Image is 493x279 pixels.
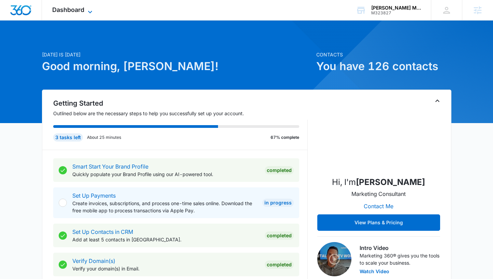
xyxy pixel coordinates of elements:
[262,199,294,207] div: In Progress
[316,58,451,75] h1: You have 126 contacts
[360,244,440,252] h3: Intro Video
[72,171,259,178] p: Quickly populate your Brand Profile using our AI-powered tool.
[316,51,451,58] p: Contacts
[53,110,308,117] p: Outlined below are the necessary steps to help you successfully set up your account.
[72,236,259,243] p: Add at least 5 contacts in [GEOGRAPHIC_DATA].
[371,5,421,11] div: account name
[371,11,421,15] div: account id
[345,102,413,171] img: Ryan Bullinger
[42,58,312,75] h1: Good morning, [PERSON_NAME]!
[72,163,148,170] a: Smart Start Your Brand Profile
[72,228,133,235] a: Set Up Contacts in CRM
[72,257,115,264] a: Verify Domain(s)
[53,98,308,108] h2: Getting Started
[72,200,257,214] p: Create invoices, subscriptions, and process one-time sales online. Download the free mobile app t...
[351,190,406,198] p: Marketing Consultant
[317,242,351,276] img: Intro Video
[87,134,121,141] p: About 25 minutes
[317,214,440,231] button: View Plans & Pricing
[265,261,294,269] div: Completed
[356,177,425,187] strong: [PERSON_NAME]
[53,133,83,142] div: 3 tasks left
[52,6,84,13] span: Dashboard
[433,97,441,105] button: Toggle Collapse
[72,265,259,272] p: Verify your domain(s) in Email.
[265,166,294,174] div: Completed
[332,176,425,188] p: Hi, I'm
[357,198,400,214] button: Contact Me
[265,231,294,240] div: Completed
[360,252,440,266] p: Marketing 360® gives you the tools to scale your business.
[271,134,299,141] p: 67% complete
[360,269,389,274] button: Watch Video
[42,51,312,58] p: [DATE] is [DATE]
[72,192,116,199] a: Set Up Payments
